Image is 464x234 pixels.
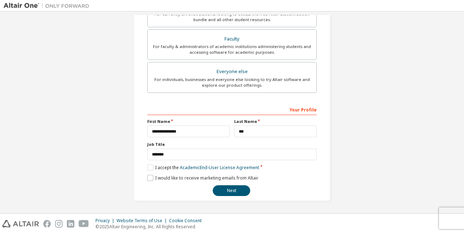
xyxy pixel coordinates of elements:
label: First Name [147,119,230,124]
div: Everyone else [152,67,312,77]
label: I would like to receive marketing emails from Altair [147,175,258,181]
img: instagram.svg [55,220,63,228]
p: © 2025 Altair Engineering, Inc. All Rights Reserved. [95,224,206,230]
label: Last Name [234,119,317,124]
label: Job Title [147,142,317,147]
div: Website Terms of Use [117,218,169,224]
div: Privacy [95,218,117,224]
div: Faculty [152,34,312,44]
img: altair_logo.svg [2,220,39,228]
img: youtube.svg [79,220,89,228]
div: For individuals, businesses and everyone else looking to try Altair software and explore our prod... [152,77,312,88]
div: For faculty & administrators of academic institutions administering students and accessing softwa... [152,44,312,55]
div: Cookie Consent [169,218,206,224]
img: linkedin.svg [67,220,74,228]
label: I accept the [147,164,259,171]
button: Next [213,185,250,196]
img: facebook.svg [43,220,51,228]
a: Academic End-User License Agreement [180,164,259,171]
div: For currently enrolled students looking to access the free Altair Student Edition bundle and all ... [152,11,312,23]
img: Altair One [4,2,93,9]
div: Your Profile [147,104,317,115]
